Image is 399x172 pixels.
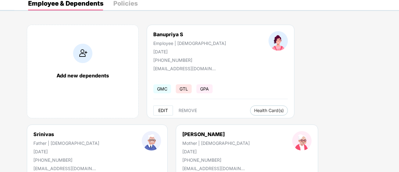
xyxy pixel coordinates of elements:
div: Employee & Dependents [28,0,103,7]
img: profileImage [142,131,161,150]
div: [DATE] [153,49,226,54]
button: EDIT [153,106,173,115]
div: [PERSON_NAME] [182,131,250,137]
span: GTL [176,84,192,93]
span: REMOVE [179,108,197,113]
img: addIcon [73,44,92,63]
div: Employee | [DEMOGRAPHIC_DATA] [153,41,226,46]
div: [DATE] [33,149,99,154]
img: profileImage [292,131,312,150]
div: [EMAIL_ADDRESS][DOMAIN_NAME] [182,166,245,171]
span: GPA [196,84,213,93]
button: Health Card(s) [250,106,288,115]
div: [EMAIL_ADDRESS][DOMAIN_NAME] [33,166,96,171]
div: [PHONE_NUMBER] [153,57,226,63]
div: [PHONE_NUMBER] [182,157,250,163]
div: Srinivas [33,131,99,137]
span: EDIT [158,108,168,113]
div: Policies [113,0,138,7]
div: Mother | [DEMOGRAPHIC_DATA] [182,140,250,146]
div: Add new dependents [33,72,132,79]
img: profileImage [268,31,288,51]
button: REMOVE [174,106,202,115]
span: Health Card(s) [254,109,284,112]
div: [PHONE_NUMBER] [33,157,99,163]
div: Father | [DEMOGRAPHIC_DATA] [33,140,99,146]
span: GMC [153,84,171,93]
div: Banupriya S [153,31,226,37]
div: [EMAIL_ADDRESS][DOMAIN_NAME] [153,66,216,71]
div: [DATE] [182,149,250,154]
